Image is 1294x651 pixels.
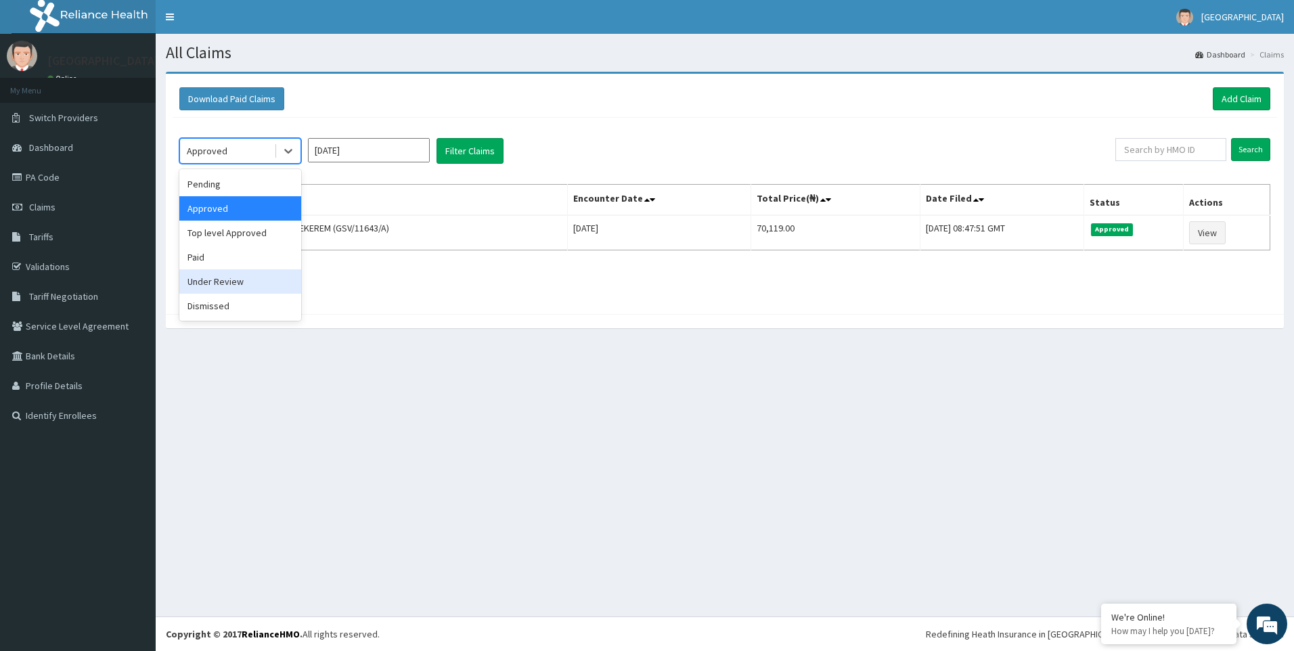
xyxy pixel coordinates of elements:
input: Select Month and Year [308,138,430,162]
div: Top level Approved [179,221,301,245]
input: Search [1231,138,1270,161]
img: User Image [7,41,37,71]
th: Name [180,185,568,216]
button: Filter Claims [437,138,504,164]
li: Claims [1247,49,1284,60]
a: View [1189,221,1226,244]
th: Encounter Date [568,185,751,216]
span: We're online! [79,171,187,307]
p: [GEOGRAPHIC_DATA] [47,55,159,67]
a: Add Claim [1213,87,1270,110]
div: Approved [179,196,301,221]
td: A2410199 [PERSON_NAME] HEKEREM (GSV/11643/A) [180,215,568,250]
p: How may I help you today? [1111,625,1226,637]
th: Date Filed [920,185,1084,216]
div: Chat with us now [70,76,227,93]
span: Dashboard [29,141,73,154]
td: [DATE] 08:47:51 GMT [920,215,1084,250]
span: Tariffs [29,231,53,243]
textarea: Type your message and hit 'Enter' [7,369,258,417]
a: RelianceHMO [242,628,300,640]
a: Online [47,74,80,83]
span: [GEOGRAPHIC_DATA] [1201,11,1284,23]
th: Actions [1183,185,1270,216]
span: Approved [1091,223,1134,235]
a: Dashboard [1195,49,1245,60]
span: Tariff Negotiation [29,290,98,302]
button: Download Paid Claims [179,87,284,110]
td: [DATE] [568,215,751,250]
h1: All Claims [166,44,1284,62]
footer: All rights reserved. [156,616,1294,651]
div: Approved [187,144,227,158]
th: Status [1084,185,1183,216]
span: Claims [29,201,55,213]
div: Pending [179,172,301,196]
strong: Copyright © 2017 . [166,628,303,640]
div: We're Online! [1111,611,1226,623]
td: 70,119.00 [751,215,920,250]
img: User Image [1176,9,1193,26]
span: Switch Providers [29,112,98,124]
div: Under Review [179,269,301,294]
img: d_794563401_company_1708531726252_794563401 [25,68,55,102]
div: Minimize live chat window [222,7,254,39]
th: Total Price(₦) [751,185,920,216]
div: Dismissed [179,294,301,318]
div: Paid [179,245,301,269]
div: Redefining Heath Insurance in [GEOGRAPHIC_DATA] using Telemedicine and Data Science! [926,627,1284,641]
input: Search by HMO ID [1115,138,1226,161]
